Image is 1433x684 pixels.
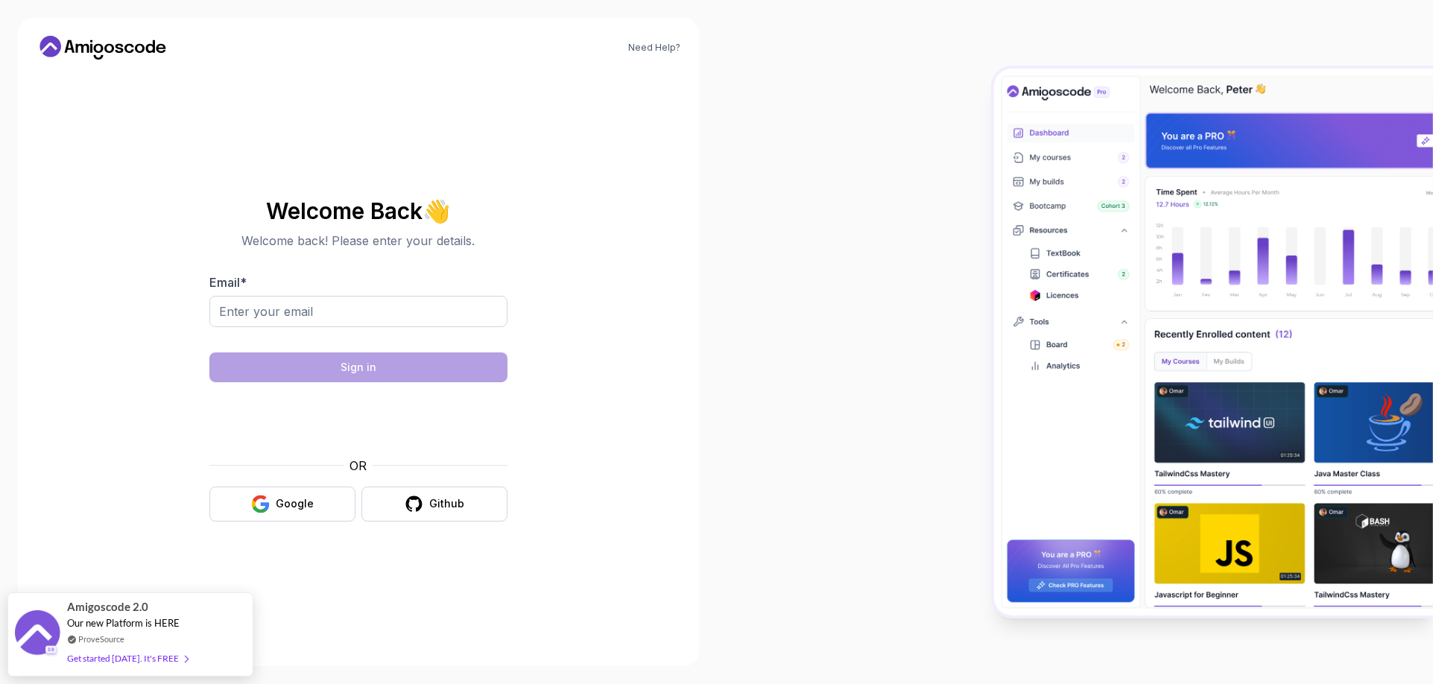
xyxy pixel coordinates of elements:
div: Sign in [341,360,376,375]
span: 👋 [423,198,450,222]
p: OR [349,457,367,475]
img: Amigoscode Dashboard [994,69,1433,615]
div: Get started [DATE]. It's FREE [67,650,188,667]
span: Our new Platform is HERE [67,617,180,629]
a: ProveSource [78,633,124,645]
iframe: Widget containing checkbox for hCaptcha security challenge [246,391,471,448]
div: Google [276,496,314,511]
h2: Welcome Back [209,199,507,223]
button: Github [361,487,507,522]
a: Home link [36,36,170,60]
button: Sign in [209,352,507,382]
input: Enter your email [209,296,507,327]
button: Google [209,487,355,522]
span: Amigoscode 2.0 [67,598,148,615]
p: Welcome back! Please enter your details. [209,232,507,250]
label: Email * [209,275,247,290]
a: Need Help? [629,42,681,54]
div: Github [429,496,464,511]
img: provesource social proof notification image [15,610,60,659]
